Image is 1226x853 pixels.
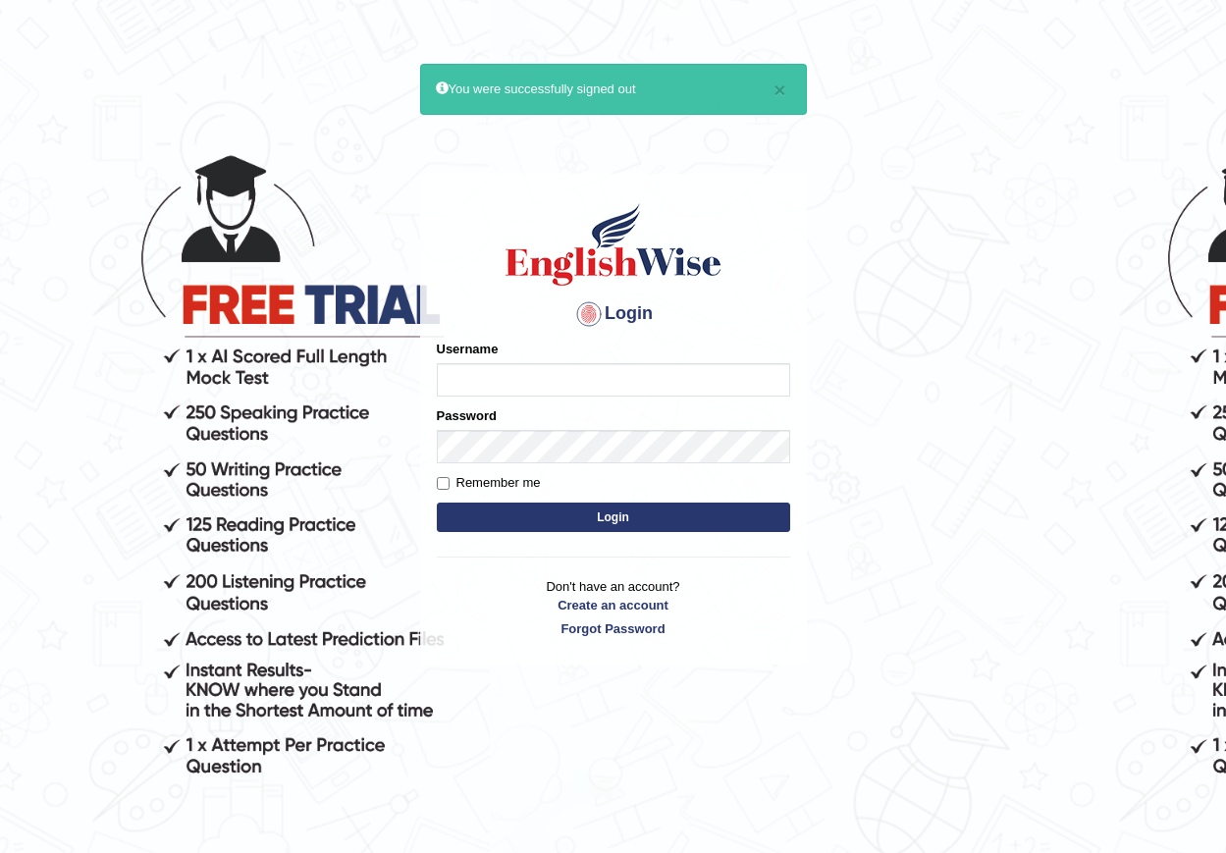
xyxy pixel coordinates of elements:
label: Remember me [437,473,541,493]
div: You were successfully signed out [420,64,807,114]
p: Don't have an account? [437,577,790,638]
a: Forgot Password [437,619,790,638]
img: Logo of English Wise sign in for intelligent practice with AI [502,200,725,289]
input: Remember me [437,477,450,490]
button: Login [437,503,790,532]
button: × [773,80,785,100]
label: Password [437,406,497,425]
a: Create an account [437,596,790,614]
h4: Login [437,298,790,330]
label: Username [437,340,499,358]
